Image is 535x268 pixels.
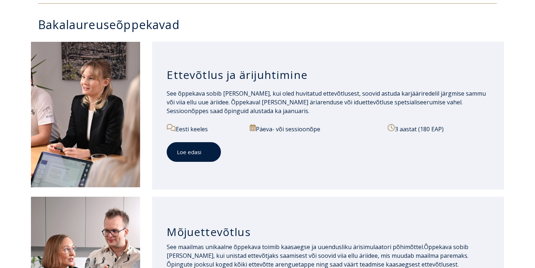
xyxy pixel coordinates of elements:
[388,124,490,133] p: 3 aastat (180 EAP)
[31,42,140,187] img: Ettevõtlus ja ärijuhtimine
[167,142,221,162] a: Loe edasi
[167,243,424,251] span: See maailmas unikaalne õppekava toimib kaasaegse ja uuendusliku ärisimulaatori põhimõttel.
[167,89,486,115] span: See õppekava sobib [PERSON_NAME], kui oled huvitatud ettevõtlusest, soovid astuda karjääriredelil...
[38,18,504,31] h3: Bakalaureuseõppekavad
[167,68,490,82] h3: Ettevõtlus ja ärijuhtimine
[250,124,379,133] p: Päeva- või sessioonõpe
[167,124,241,133] p: Eesti keeles
[167,225,490,239] h3: Mõjuettevõtlus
